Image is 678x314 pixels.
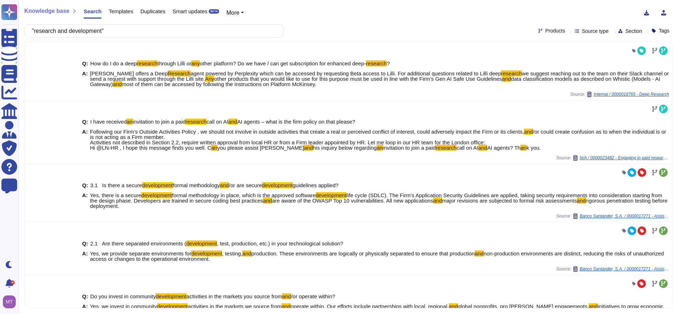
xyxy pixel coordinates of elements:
[272,198,433,204] span: are aware of the OWASP Top 10 vulnerabilities. All new applications
[122,81,316,87] span: most of them can be accessed by following the instructions on Platform McKinsey.
[90,250,192,256] span: Yes, we provide separate environments for
[141,192,172,198] mark: development
[90,182,142,188] span: 3.1 Is there a secure
[436,145,456,151] mark: research
[127,119,133,125] mark: an
[90,129,666,151] span: /or could create confusion as to when the individual is or is not acting as a Firm member. Activi...
[90,198,668,209] span: rigorous penetration testing before deployment.
[90,70,669,82] span: we suggest reaching out to the team on their Slack channel or send a request with support through...
[82,183,88,188] b: Q:
[478,145,487,151] mark: and
[157,303,188,309] mark: development
[113,81,122,87] mark: and
[173,182,220,188] span: formal methodology
[90,76,660,87] span: data classification models as described on Whistic (Models - AI Gateway)
[580,156,669,160] span: N/A / 0000023482 - Engaging in paid research with research companies
[217,240,343,246] span: , test, production, etc.) in your technological solution?
[109,9,133,14] span: Templates
[526,145,541,151] span: k you.
[90,250,664,262] span: non-production environments are distinct, reducing the risks of unauthorized access or changes to...
[220,182,229,188] mark: and
[90,293,156,299] span: Do you invest in community
[229,182,262,188] span: /or are secure
[90,303,157,309] span: Yes, we invest in community
[82,129,88,150] b: A:
[82,193,88,209] b: A:
[520,145,526,151] mark: an
[24,8,69,14] span: Knowledge base
[475,250,484,256] mark: and
[226,9,244,17] button: More
[90,129,524,135] span: Following our Firm’s Outside Activities Policy , we should not involve in outside activities that...
[205,76,214,82] mark: Any
[313,145,377,151] span: his inquiry below regarding
[172,192,316,198] span: formal methodology in place, which is the approved software
[383,145,436,151] span: invitation to join a paid
[173,9,208,14] span: Smart updates
[387,60,390,66] span: ?
[28,25,276,37] input: Search a question or template...
[442,198,577,204] span: major revisions are subjected to formal risk assessments
[142,182,173,188] mark: development
[186,240,217,246] mark: development
[168,70,190,76] mark: Research
[214,76,502,82] span: other products that you would like to use for this purpose must be used in line with the Firm’s G...
[156,293,187,299] mark: development
[262,182,293,188] mark: development
[82,294,88,299] b: Q:
[263,198,272,204] mark: and
[545,28,565,33] span: Products
[449,303,458,309] mark: and
[82,119,88,124] b: Q:
[133,119,185,125] span: invitation to join a paid
[291,303,449,309] span: operate within. Our efforts include partnerships with local, regional,
[251,250,475,256] span: production. These environments are logically or physically separated to ensure that production
[228,119,237,125] mark: and
[580,267,669,271] span: Banco Santander, S.A. / 0000017271 - Assistance Required: Santander Form Completion
[556,155,669,161] span: Source:
[625,29,642,34] span: Section
[137,60,158,66] mark: research
[217,145,304,151] span: you please assist [PERSON_NAME]
[90,119,127,125] span: I have received
[82,241,88,246] b: Q:
[82,251,88,261] b: A:
[570,91,669,97] span: Source:
[304,145,313,151] mark: and
[82,61,88,66] b: Q:
[185,119,206,125] mark: research
[190,70,501,76] span: agent powered by Perplexity which can be accessed by requesting Beta access to Lilli. For additio...
[84,9,102,14] span: Search
[487,145,520,151] span: AI agents? Th
[458,303,589,309] span: global nonprofits, pro [PERSON_NAME] engagements,
[556,266,669,272] span: Source:
[659,28,669,33] span: Tags
[237,119,355,125] span: AI agents – what is the firm policy on that please?
[316,192,346,198] mark: development
[90,60,137,66] span: How do I do a deep
[226,10,239,16] span: More
[140,9,165,14] span: Duplicates
[377,145,383,151] mark: an
[556,213,669,219] span: Source:
[90,192,662,204] span: life cycle (SDLC). The Firm's Application Security Guidelines are applied, taking security requir...
[577,198,586,204] mark: and
[207,119,228,125] span: call on AI
[524,129,533,135] mark: and
[456,145,478,151] span: call on AI
[293,182,338,188] span: guidelines applied?
[90,192,142,198] span: Yes, there is a secure
[242,250,251,256] mark: and
[366,60,387,66] mark: research
[589,303,598,309] mark: and
[3,295,16,308] img: user
[433,198,442,204] mark: and
[282,303,291,309] mark: and
[191,60,200,66] mark: any
[291,293,335,299] span: /or operate within?
[187,293,282,299] span: activities in the markets you source from
[502,76,511,82] mark: and
[188,303,282,309] span: activities in the markets we source from
[580,214,669,218] span: Banco Santander, S.A. / 0000017271 - Assistance Required: Santander Form Completion
[90,240,186,246] span: 2.1 Are there separated environments (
